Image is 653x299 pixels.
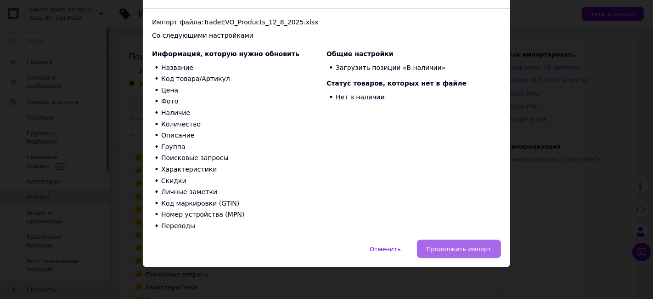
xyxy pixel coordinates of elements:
[152,164,326,175] li: Характеристики
[152,153,326,164] li: Поисковые запросы
[152,50,299,57] span: Информация, которую нужно обновить
[360,240,411,258] button: Отменить
[326,62,501,74] li: Загрузить позиции «В наличии»
[152,62,326,74] li: Название
[370,246,401,253] span: Отменить
[152,175,326,187] li: Скидки
[152,141,326,153] li: Группа
[326,92,501,103] li: Нет в наличии
[152,187,326,198] li: Личные заметки
[152,198,326,209] li: Код маркировки (GTIN)
[152,209,326,221] li: Номер устройства (MPN)
[152,18,501,27] div: Импорт файла: TradeEVO_Products_12_8_2025.xlsx
[152,74,326,85] li: Код товара/Артикул
[152,130,326,142] li: Описание
[152,107,326,119] li: Наличие
[152,85,326,96] li: Цена
[326,80,467,87] span: Статус товаров, которых нет в файле
[152,31,501,40] div: Со следующими настройками
[417,240,501,258] button: Продолжить импорт
[152,119,326,130] li: Количество
[152,220,326,232] li: Переводы
[326,50,394,57] span: Общие настройки
[427,246,491,253] span: Продолжить импорт
[152,96,326,108] li: Фото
